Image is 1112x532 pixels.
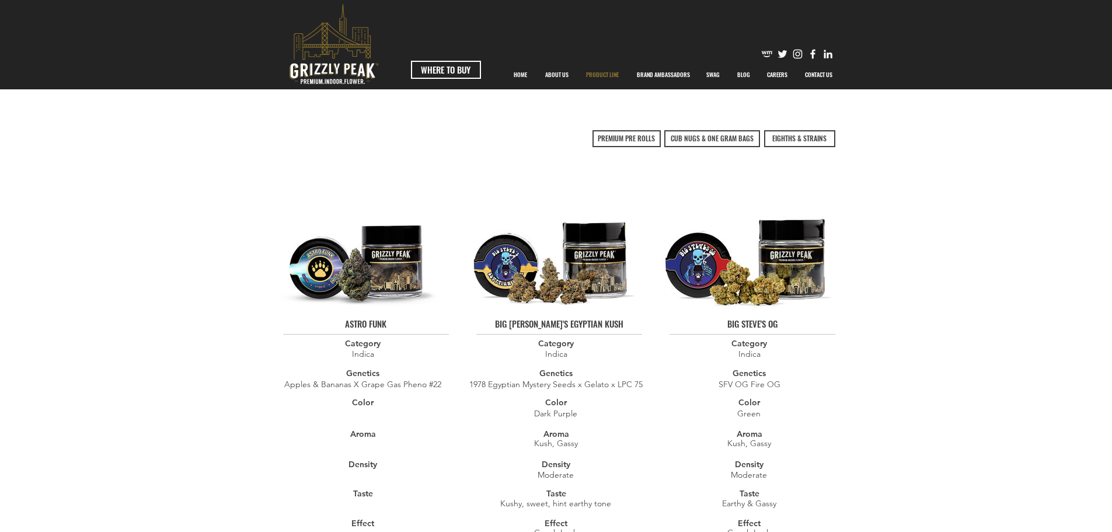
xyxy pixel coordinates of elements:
span: Kush, Gassy [727,438,771,448]
span: Color [738,397,760,408]
span: Effect [738,518,761,528]
a: BLOG [728,60,758,89]
ul: Social Bar [761,48,834,60]
a: PREMIUM PRE ROLLS [592,130,661,147]
a: EIGHTHS & STRAINS [764,130,835,147]
span: Kushy, sweet, hint earthy tone [500,498,611,509]
span: Effect [545,518,567,528]
span: ASTRO FUNK [345,317,386,330]
img: Instagram [792,48,804,60]
p: BRAND AMBASSADORS [631,60,696,89]
img: Facebook [807,48,819,60]
span: EIGHTHS & STRAINS [772,134,827,144]
a: CUB NUGS & ONE GRAM BAGS [664,130,760,147]
span: Density [735,459,764,470]
span: Indica [352,349,374,359]
span: CUB NUGS & ONE GRAM BAGS [671,134,754,144]
p: PRODUCT LINE [580,60,625,89]
img: Twitter [776,48,789,60]
span: Indica [545,349,567,359]
span: Genetics [539,368,573,378]
svg: premium-indoor-flower [290,4,378,84]
img: Likedin [822,48,834,60]
span: Aroma [543,429,569,439]
p: HOME [508,60,533,89]
span: ​Moderate [538,470,574,480]
span: Category [345,338,381,349]
span: Earthy & Gassy [722,498,776,509]
span: Color [352,397,374,408]
span: Genetics [346,368,379,378]
p: BLOG [731,60,756,89]
span: PREMIUM PRE ROLLS [598,134,655,144]
p: CAREERS [761,60,793,89]
img: ASTRO FUNK [270,192,449,310]
span: Genetics [733,368,766,378]
p: CONTACT US [799,60,838,89]
span: BIG STEVE'S OG [727,317,778,330]
a: ABOUT US [536,60,577,89]
span: SFV OG Fire OG [719,379,780,390]
span: BIG [PERSON_NAME]'S EGYPTIAN KUSH [495,317,623,330]
span: Taste [353,488,373,499]
span: Apples & Bananas X Grape Gas Pheno #22 [284,379,441,390]
span: Category [731,338,767,349]
span: Taste [546,488,566,499]
span: Kush, Gassy [534,438,578,448]
span: Effect [351,518,374,528]
a: CAREERS [758,60,796,89]
p: ABOUT US [539,60,574,89]
span: Color [545,397,567,408]
img: BIG STEVE'S OG [657,192,835,310]
span: Green [737,408,761,419]
span: Taste [740,488,759,499]
span: Density [348,459,377,470]
span: Dark Purple [534,408,577,419]
a: WHERE TO BUY [411,61,481,79]
nav: Site [505,60,842,89]
a: PRODUCT LINE [577,60,628,89]
span: Aroma [350,429,376,439]
a: CONTACT US [796,60,842,89]
span: Density [542,459,570,470]
a: SWAG [698,60,728,89]
span: 1978 Egyptian Mystery Seeds x Gelato x LPC 75 [469,379,643,390]
span: Aroma [737,429,762,439]
img: BIG STEVE'S EGYPTIAN KUSH [463,192,642,310]
img: weedmaps [761,48,773,60]
p: SWAG [700,60,726,89]
span: WHERE TO BUY [421,64,470,76]
div: BRAND AMBASSADORS [628,60,698,89]
a: HOME [505,60,536,89]
span: ​Moderate [731,470,767,480]
span: Category [538,338,574,349]
span: Indica [738,349,761,359]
